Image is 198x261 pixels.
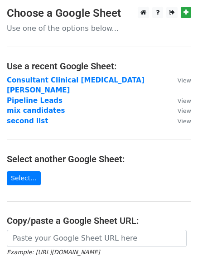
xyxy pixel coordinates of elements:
[7,7,191,20] h3: Choose a Google Sheet
[7,24,191,33] p: Use one of the options below...
[7,154,191,164] h4: Select another Google Sheet:
[7,106,65,115] a: mix candidates
[178,118,191,125] small: View
[7,230,187,247] input: Paste your Google Sheet URL here
[169,117,191,125] a: View
[7,117,48,125] a: second list
[7,171,41,185] a: Select...
[169,97,191,105] a: View
[7,215,191,226] h4: Copy/paste a Google Sheet URL:
[7,61,191,72] h4: Use a recent Google Sheet:
[169,106,191,115] a: View
[178,97,191,104] small: View
[178,107,191,114] small: View
[178,77,191,84] small: View
[7,249,100,256] small: Example: [URL][DOMAIN_NAME]
[169,76,191,84] a: View
[7,76,145,95] a: Consultant Clinical [MEDICAL_DATA] [PERSON_NAME]
[7,97,63,105] a: Pipeline Leads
